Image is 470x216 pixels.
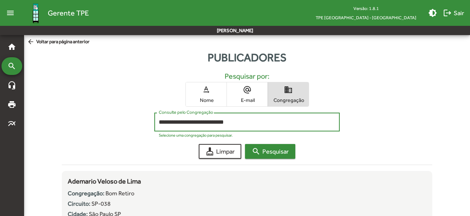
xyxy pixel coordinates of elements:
[27,38,90,46] span: Voltar para página anterior
[18,1,89,25] a: Gerente TPE
[245,144,295,159] button: Pesquisar
[3,6,18,20] mat-icon: menu
[188,97,225,103] span: Nome
[199,144,241,159] button: Limpar
[310,4,422,13] div: Versão: 1.8.1
[202,85,211,94] mat-icon: text_rotation_none
[48,7,89,19] span: Gerente TPE
[24,49,470,66] div: Publicadores
[91,200,111,207] span: SP-038
[24,1,48,25] img: Logo
[27,38,36,46] mat-icon: arrow_back
[7,100,16,109] mat-icon: print
[7,119,16,128] mat-icon: multiline_chart
[7,81,16,90] mat-icon: headset_mic
[284,85,293,94] mat-icon: domain
[186,82,226,106] button: Nome
[243,85,252,94] mat-icon: alternate_email
[229,97,266,103] span: E-mail
[270,97,307,103] span: Congregação
[159,133,233,137] mat-hint: Selecione uma congregação para pesquisar.
[68,72,426,80] h5: Pesquisar por:
[310,13,422,22] span: TPE [GEOGRAPHIC_DATA] - [GEOGRAPHIC_DATA]
[105,190,134,197] span: Bom Retiro
[7,62,16,71] mat-icon: search
[227,82,268,106] button: E-mail
[443,8,452,17] mat-icon: logout
[205,145,235,158] span: Limpar
[205,147,214,156] mat-icon: cleaning_services
[7,42,16,51] mat-icon: home
[68,200,90,207] strong: Circuito:
[252,145,289,158] span: Pesquisar
[428,8,437,17] mat-icon: brightness_medium
[443,6,464,20] span: Sair
[440,6,467,20] button: Sair
[68,190,104,197] strong: Congregação:
[268,82,309,106] button: Congregação
[252,147,261,156] mat-icon: search
[68,177,141,185] span: Ademario Veloso de Lima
